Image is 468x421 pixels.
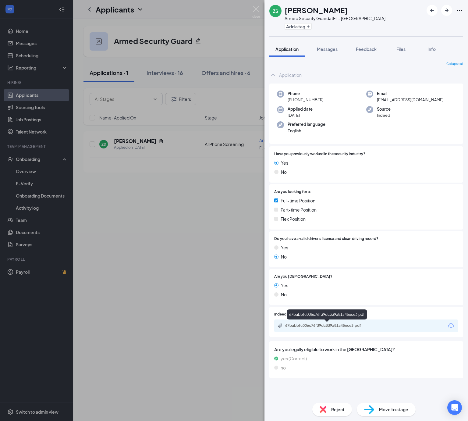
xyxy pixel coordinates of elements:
[275,46,299,52] span: Application
[281,197,315,204] span: Full-time Position
[288,121,325,127] span: Preferred language
[281,291,287,298] span: No
[273,8,278,14] div: ZS
[279,72,302,78] div: Application
[281,364,286,371] span: no
[456,7,463,14] svg: Ellipses
[441,5,452,16] button: ArrowRight
[396,46,406,52] span: Files
[427,5,438,16] button: ArrowLeftNew
[428,7,436,14] svg: ArrowLeftNew
[281,282,288,289] span: Yes
[285,5,348,15] h1: [PERSON_NAME]
[317,46,338,52] span: Messages
[331,406,345,413] span: Reject
[274,189,311,195] span: Are you looking for a:
[274,346,458,353] span: Are you legally eligible to work in the [GEOGRAPHIC_DATA]?
[274,236,378,242] span: Do you have a valid driver's license and clean driving record?
[377,91,444,97] span: Email
[281,169,287,175] span: No
[278,323,377,329] a: Paperclip67babbfc006c76f39dc339a81a45ece3.pdf
[281,253,287,260] span: No
[288,128,325,134] span: English
[377,106,391,112] span: Source
[281,206,317,213] span: Part-time Position
[356,46,377,52] span: Feedback
[288,106,313,112] span: Applied date
[446,62,463,66] span: Collapse all
[285,23,312,30] button: PlusAdd a tag
[274,151,365,157] span: Have you previously worked in the security industry?
[285,15,385,21] div: Armed Security Guard at FL - [GEOGRAPHIC_DATA]
[285,323,370,328] div: 67babbfc006c76f39dc339a81a45ece3.pdf
[379,406,408,413] span: Move to stage
[377,97,444,103] span: [EMAIL_ADDRESS][DOMAIN_NAME]
[443,7,450,14] svg: ArrowRight
[281,216,306,222] span: Flex Position
[288,112,313,118] span: [DATE]
[377,112,391,118] span: Indeed
[427,46,436,52] span: Info
[281,355,307,362] span: yes (Correct)
[278,323,283,328] svg: Paperclip
[281,244,288,251] span: Yes
[288,97,324,103] span: [PHONE_NUMBER]
[287,309,367,319] div: 67babbfc006c76f39dc339a81a45ece3.pdf
[447,322,455,330] svg: Download
[269,71,277,79] svg: ChevronUp
[274,312,301,317] span: Indeed Resume
[288,91,324,97] span: Phone
[274,274,332,280] span: Are you [DEMOGRAPHIC_DATA]?
[447,400,462,415] div: Open Intercom Messenger
[281,159,288,166] span: Yes
[307,25,310,28] svg: Plus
